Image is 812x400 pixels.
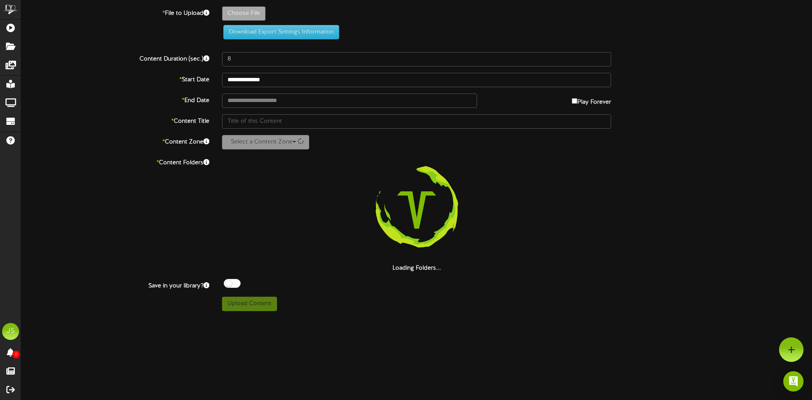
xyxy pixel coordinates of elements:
button: Upload Content [222,297,277,311]
label: Play Forever [572,94,611,107]
label: End Date [15,94,216,105]
label: File to Upload [15,6,216,18]
label: Content Folders [15,156,216,167]
div: Open Intercom Messenger [783,371,804,392]
a: Download Export Settings Information [219,29,339,35]
div: JS [2,323,19,340]
span: 0 [12,350,20,359]
label: Start Date [15,73,216,84]
label: Save in your library? [15,279,216,290]
label: Content Zone [15,135,216,146]
button: Select a Content Zone [222,135,309,149]
input: Play Forever [572,98,577,104]
label: Content Title [15,114,216,126]
label: Content Duration (sec.) [15,52,216,63]
img: loading-spinner-3.png [362,156,471,264]
button: Download Export Settings Information [223,25,339,39]
input: Title of this Content [222,114,611,129]
strong: Loading Folders... [392,265,441,271]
